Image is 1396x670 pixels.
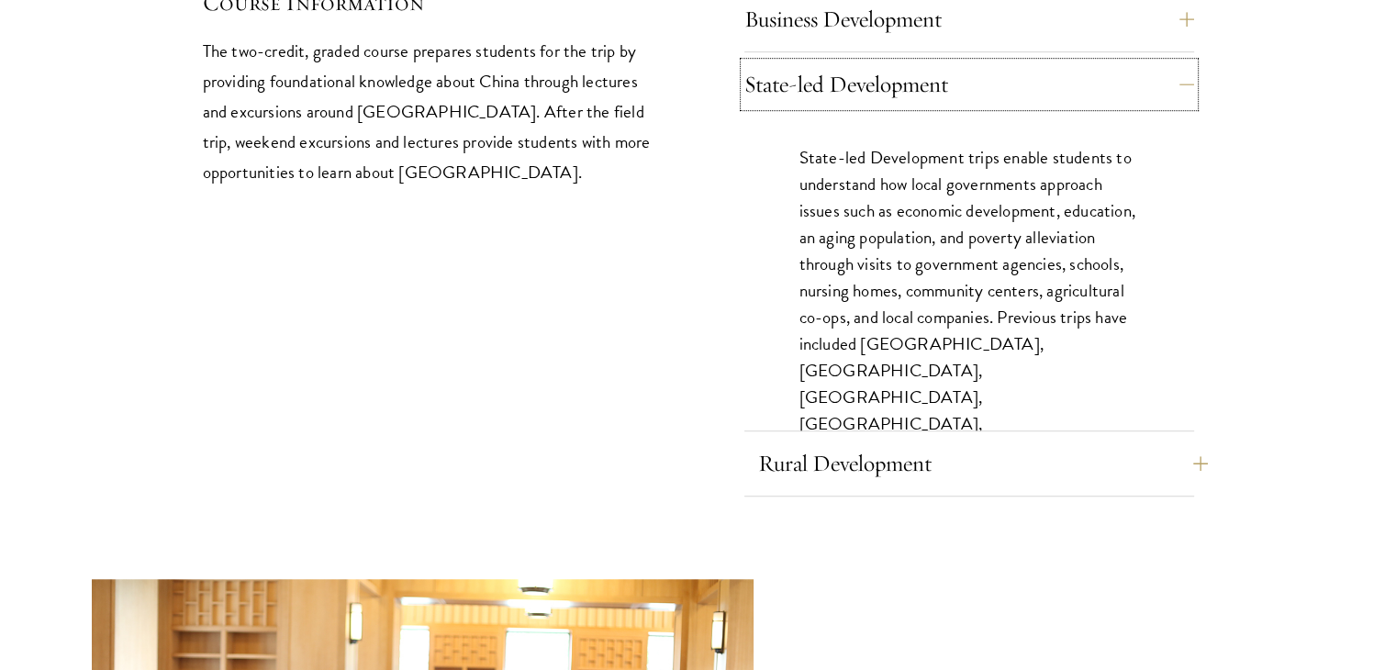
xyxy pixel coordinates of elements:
[203,36,653,187] p: The two-credit, graded course prepares students for the trip by providing foundational knowledge ...
[799,144,1139,491] p: State-led Development trips enable students to understand how local governments approach issues s...
[758,441,1208,486] button: Rural Development
[744,62,1194,106] button: State-led Development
